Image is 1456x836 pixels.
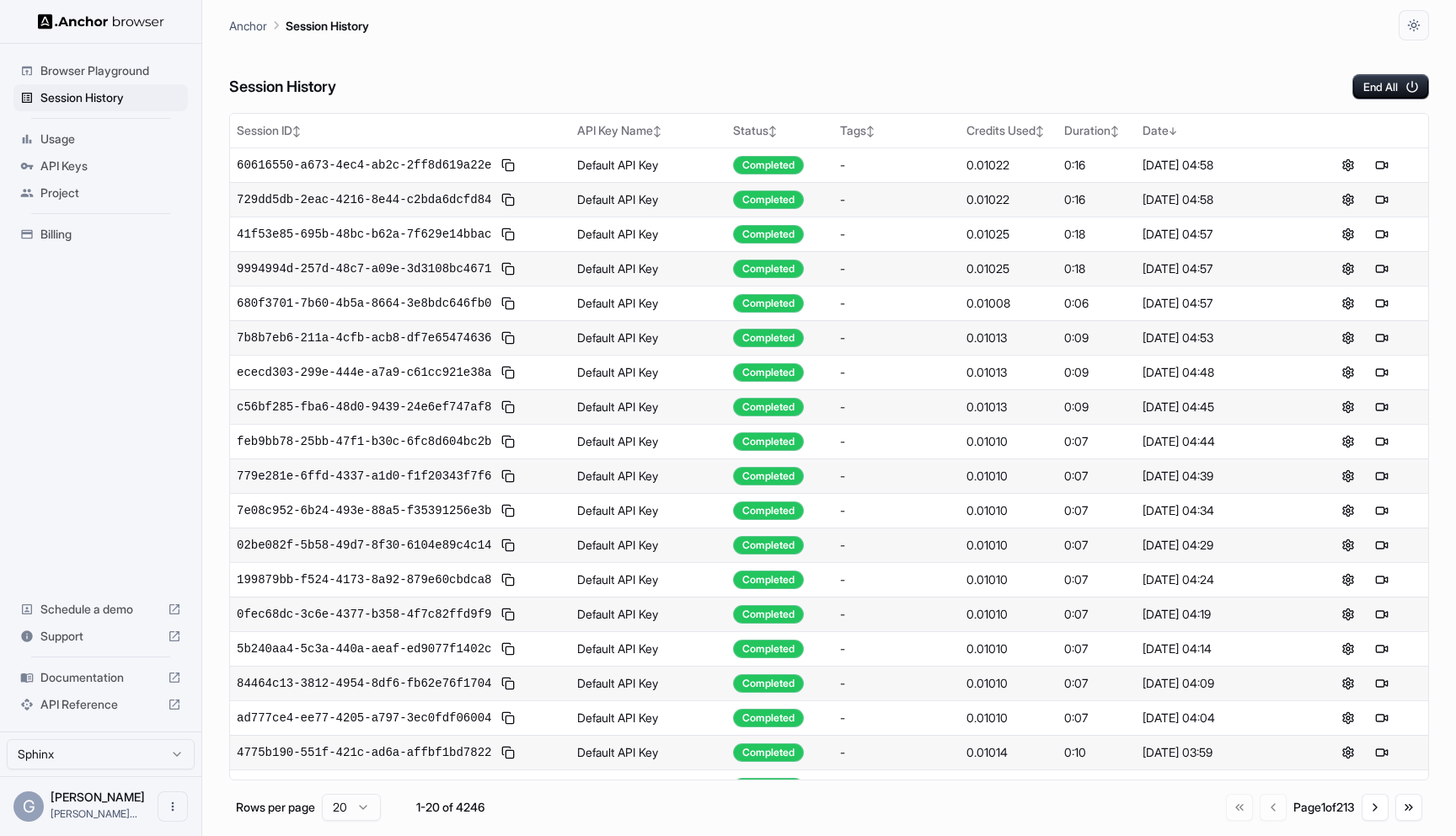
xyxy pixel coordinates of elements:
div: - [840,606,953,623]
div: Support [13,623,188,650]
div: 0:07 [1064,571,1130,588]
div: [DATE] 04:29 [1143,537,1294,554]
div: 0:09 [1064,364,1130,381]
td: Default API Key [570,355,726,389]
div: 0.01010 [966,606,1051,623]
div: 0.01010 [966,502,1051,519]
div: 0:16 [1064,157,1130,174]
div: - [840,710,953,726]
div: 0:07 [1064,710,1130,726]
div: Duration [1064,122,1130,139]
div: Tags [840,122,953,139]
div: Completed [733,294,804,313]
td: Default API Key [570,251,726,286]
span: 4775b190-551f-421c-ad6a-affbf1bd7822 [237,744,491,761]
div: 0.01010 [966,640,1051,657]
div: [DATE] 03:54 [1143,779,1294,796]
h6: Session History [229,75,336,99]
div: [DATE] 04:57 [1143,260,1294,277]
div: 0:06 [1064,779,1130,796]
p: Session History [286,17,369,35]
div: 0.01014 [966,744,1051,761]
div: Browser Playground [13,57,188,84]
div: 0:07 [1064,606,1130,623]
td: Default API Key [570,217,726,251]
div: - [840,468,953,485]
div: [DATE] 04:58 [1143,157,1294,174]
td: Default API Key [570,528,726,562]
td: Default API Key [570,320,726,355]
span: ↕ [1111,125,1119,137]
div: 0:09 [1064,330,1130,346]
td: Default API Key [570,389,726,424]
div: Schedule a demo [13,596,188,623]
div: 0:18 [1064,260,1130,277]
td: Default API Key [570,424,726,458]
div: Completed [733,674,804,693]
span: API Keys [40,158,181,174]
span: feb9bb78-25bb-47f1-b30c-6fc8d604bc2b [237,433,491,450]
div: 0.01022 [966,191,1051,208]
span: ↓ [1169,125,1177,137]
div: Completed [733,467,804,485]
button: End All [1352,74,1429,99]
span: 199879bb-f524-4173-8a92-879e60cbdca8 [237,571,491,588]
div: Completed [733,640,804,658]
div: 0.01025 [966,226,1051,243]
div: 0.01010 [966,433,1051,450]
td: Default API Key [570,597,726,631]
span: 02be082f-5b58-49d7-8f30-6104e89c4c14 [237,537,491,554]
span: ↕ [768,125,777,137]
span: 9994994d-257d-48c7-a09e-3d3108bc4671 [237,260,491,277]
div: Date [1143,122,1294,139]
div: 0.01013 [966,330,1051,346]
div: - [840,744,953,761]
div: [DATE] 04:24 [1143,571,1294,588]
div: 0:09 [1064,399,1130,415]
div: Completed [733,398,804,416]
td: Default API Key [570,700,726,735]
div: 0:07 [1064,468,1130,485]
div: [DATE] 04:09 [1143,675,1294,692]
div: API Key Name [577,122,720,139]
div: 0:18 [1064,226,1130,243]
div: Completed [733,156,804,174]
div: - [840,330,953,346]
div: Completed [733,329,804,347]
div: Session History [13,84,188,111]
div: 0.01008 [966,295,1051,312]
td: Default API Key [570,147,726,182]
div: Completed [733,605,804,624]
td: Default API Key [570,458,726,493]
div: - [840,571,953,588]
div: [DATE] 04:57 [1143,226,1294,243]
div: Billing [13,221,188,248]
div: 0.01013 [966,399,1051,415]
div: G [13,791,44,822]
span: Usage [40,131,181,147]
div: Completed [733,225,804,244]
span: Gabriel Taboada [51,790,145,804]
div: - [840,537,953,554]
div: 1-20 of 4246 [408,799,492,816]
div: - [840,433,953,450]
span: ↕ [1036,125,1044,137]
span: 7e08c952-6b24-493e-88a5-f35391256e3b [237,502,491,519]
p: Rows per page [236,799,315,816]
td: Default API Key [570,286,726,320]
div: Project [13,180,188,206]
span: 729dd5db-2eac-4216-8e44-c2bda6dcfd84 [237,191,491,208]
div: Usage [13,126,188,153]
div: Completed [733,743,804,762]
div: 0:06 [1064,295,1130,312]
span: c56bf285-fba6-48d0-9439-24e6ef747af8 [237,399,491,415]
span: Project [40,185,181,201]
div: [DATE] 04:14 [1143,640,1294,657]
div: [DATE] 04:45 [1143,399,1294,415]
span: 5b240aa4-5c3a-440a-aeaf-ed9077f1402c [237,640,491,657]
div: - [840,675,953,692]
div: Completed [733,778,804,796]
div: Status [733,122,827,139]
span: 0fec68dc-3c6e-4377-b358-4f7c82ffd9f9 [237,606,491,623]
div: 0.01008 [966,779,1051,796]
